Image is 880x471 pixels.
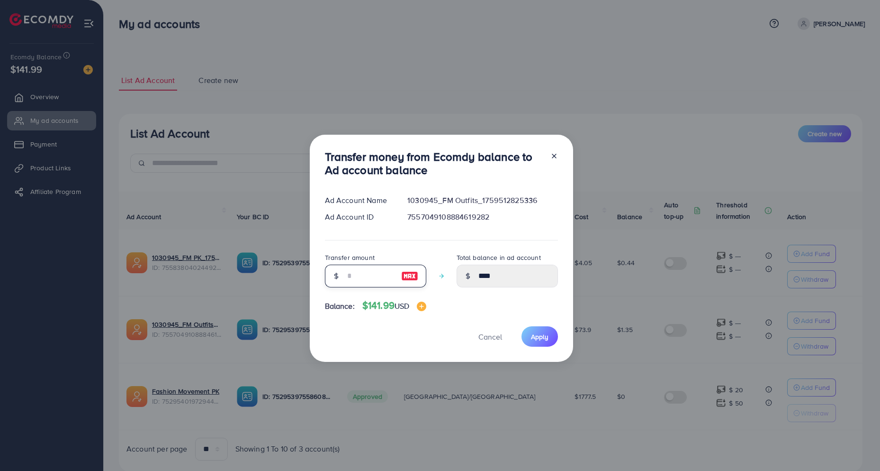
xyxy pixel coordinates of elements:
[417,302,426,311] img: image
[401,270,418,282] img: image
[400,195,565,206] div: 1030945_FM Outfits_1759512825336
[317,212,400,222] div: Ad Account ID
[362,300,427,312] h4: $141.99
[325,150,543,177] h3: Transfer money from Ecomdy balance to Ad account balance
[325,253,375,262] label: Transfer amount
[478,332,502,342] span: Cancel
[317,195,400,206] div: Ad Account Name
[395,301,409,311] span: USD
[325,301,355,312] span: Balance:
[400,212,565,222] div: 7557049108884619282
[521,326,558,347] button: Apply
[531,332,548,342] span: Apply
[467,326,514,347] button: Cancel
[457,253,541,262] label: Total balance in ad account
